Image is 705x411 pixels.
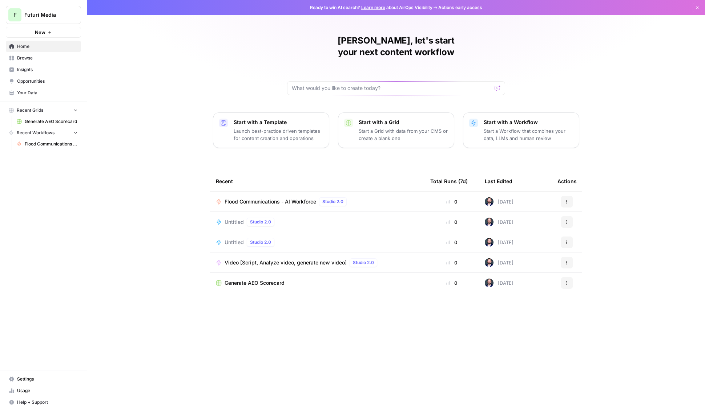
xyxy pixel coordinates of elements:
button: Recent Workflows [6,127,81,138]
button: Workspace: Futuri Media [6,6,81,24]
span: Opportunities [17,78,78,85]
span: Generate AEO Scorecard [225,279,285,287]
a: Opportunities [6,75,81,87]
div: Total Runs (7d) [430,171,468,191]
img: hkrs5at3lwacmvgzdjs0hcqw3ft7 [485,218,493,226]
a: Video [Script, Analyze video, generate new video]Studio 2.0 [216,258,419,267]
span: Insights [17,66,78,73]
div: 0 [430,259,473,266]
span: Futuri Media [24,11,68,19]
p: Start with a Workflow [484,119,573,126]
span: Studio 2.0 [322,198,343,205]
span: Untitled [225,218,244,226]
img: hkrs5at3lwacmvgzdjs0hcqw3ft7 [485,238,493,247]
a: Generate AEO Scorecard [13,116,81,127]
div: 0 [430,279,473,287]
span: Recent Workflows [17,130,55,136]
span: Home [17,43,78,50]
p: Start a Workflow that combines your data, LLMs and human review [484,127,573,142]
button: Start with a GridStart a Grid with data from your CMS or create a blank one [338,112,454,148]
span: Studio 2.0 [250,219,271,225]
div: 0 [430,198,473,205]
div: Last Edited [485,171,512,191]
div: [DATE] [485,238,513,247]
a: Usage [6,385,81,396]
a: UntitledStudio 2.0 [216,238,419,247]
span: Recent Grids [17,107,43,114]
span: F [13,11,17,19]
button: New [6,27,81,38]
span: New [35,29,45,36]
p: Start with a Template [234,119,323,126]
div: 0 [430,239,473,246]
a: Generate AEO Scorecard [216,279,419,287]
img: hkrs5at3lwacmvgzdjs0hcqw3ft7 [485,197,493,206]
p: Start a Grid with data from your CMS or create a blank one [359,127,448,142]
span: Flood Communications - AI Workforce [25,141,78,147]
input: What would you like to create today? [292,85,492,92]
a: Home [6,41,81,52]
img: hkrs5at3lwacmvgzdjs0hcqw3ft7 [485,258,493,267]
div: [DATE] [485,218,513,226]
span: Browse [17,55,78,61]
div: Actions [557,171,577,191]
span: Untitled [225,239,244,246]
a: Settings [6,373,81,385]
div: [DATE] [485,258,513,267]
a: Learn more [361,5,385,10]
h1: [PERSON_NAME], let's start your next content workflow [287,35,505,58]
a: Your Data [6,87,81,99]
button: Help + Support [6,396,81,408]
span: Video [Script, Analyze video, generate new video] [225,259,347,266]
button: Start with a TemplateLaunch best-practice driven templates for content creation and operations [213,112,329,148]
span: Actions early access [438,4,482,11]
span: Studio 2.0 [250,239,271,246]
a: UntitledStudio 2.0 [216,218,419,226]
span: Settings [17,376,78,382]
div: [DATE] [485,279,513,287]
span: Flood Communications - AI Workforce [225,198,316,205]
span: Studio 2.0 [353,259,374,266]
a: Flood Communications - AI Workforce [13,138,81,150]
button: Recent Grids [6,105,81,116]
a: Browse [6,52,81,64]
div: Recent [216,171,419,191]
span: Usage [17,387,78,394]
p: Launch best-practice driven templates for content creation and operations [234,127,323,142]
span: Generate AEO Scorecard [25,118,78,125]
a: Flood Communications - AI WorkforceStudio 2.0 [216,197,419,206]
div: [DATE] [485,197,513,206]
div: 0 [430,218,473,226]
a: Insights [6,64,81,75]
span: Help + Support [17,399,78,406]
img: hkrs5at3lwacmvgzdjs0hcqw3ft7 [485,279,493,287]
button: Start with a WorkflowStart a Workflow that combines your data, LLMs and human review [463,112,579,148]
span: Your Data [17,90,78,96]
p: Start with a Grid [359,119,448,126]
span: Ready to win AI search? about AirOps Visibility [310,4,432,11]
